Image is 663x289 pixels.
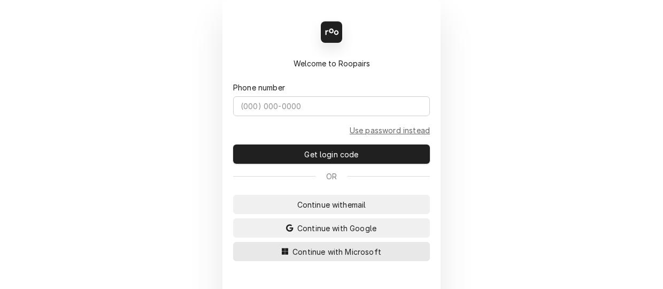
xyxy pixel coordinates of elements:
button: Continue with Google [233,218,430,238]
button: Continue withemail [233,195,430,214]
div: Or [233,171,430,182]
div: Welcome to Roopairs [233,58,430,69]
button: Continue with Microsoft [233,242,430,261]
span: Continue with email [295,199,368,210]
span: Continue with Microsoft [290,246,383,257]
button: Get login code [233,144,430,164]
input: (000) 000-0000 [233,96,430,116]
a: Go to Phone and password form [350,125,430,136]
span: Get login code [302,149,360,160]
span: Continue with Google [295,223,379,234]
label: Phone number [233,82,285,93]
